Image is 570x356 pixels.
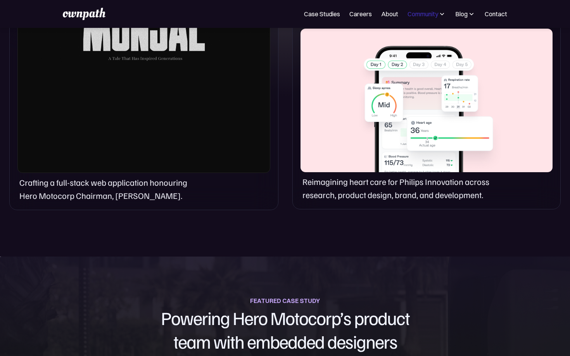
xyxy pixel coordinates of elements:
[19,176,200,202] p: Crafting a full-stack web application honouring Hero Motocorp Chairman, [PERSON_NAME].
[485,9,507,19] a: Contact
[408,9,438,19] div: Community
[250,295,320,306] div: FEATURED CASE STUDY
[408,9,446,19] div: Community
[304,9,340,19] a: Case Studies
[455,9,475,19] div: Blog
[381,9,398,19] a: About
[302,175,497,201] p: Reimagining heart care for Philips Innovation across research, product design, brand, and develop...
[455,9,468,19] div: Blog
[57,306,513,354] h1: Powering Hero Motocorp’s product team with embedded designers
[349,9,372,19] a: Careers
